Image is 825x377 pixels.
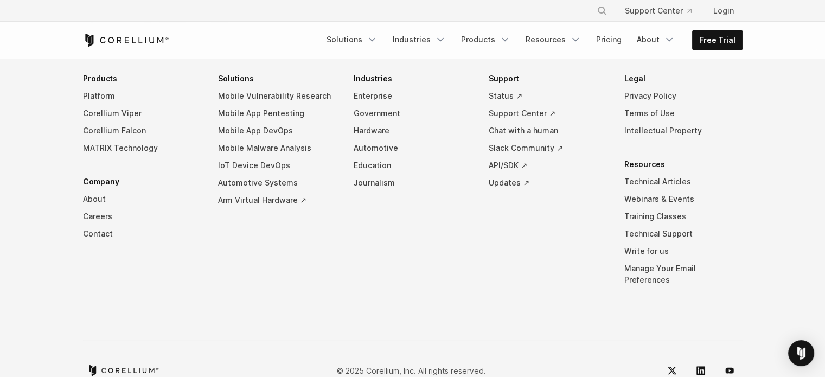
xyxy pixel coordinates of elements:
[616,1,700,21] a: Support Center
[354,122,472,139] a: Hardware
[489,139,607,157] a: Slack Community ↗
[489,105,607,122] a: Support Center ↗
[693,30,742,50] a: Free Trial
[489,87,607,105] a: Status ↗
[83,208,201,225] a: Careers
[218,174,336,191] a: Automotive Systems
[386,30,452,49] a: Industries
[354,157,472,174] a: Education
[584,1,743,21] div: Navigation Menu
[83,122,201,139] a: Corellium Falcon
[218,191,336,209] a: Arm Virtual Hardware ↗
[354,105,472,122] a: Government
[630,30,681,49] a: About
[218,87,336,105] a: Mobile Vulnerability Research
[489,122,607,139] a: Chat with a human
[218,105,336,122] a: Mobile App Pentesting
[218,157,336,174] a: IoT Device DevOps
[320,30,384,49] a: Solutions
[624,122,743,139] a: Intellectual Property
[519,30,587,49] a: Resources
[218,122,336,139] a: Mobile App DevOps
[87,365,159,376] a: Corellium home
[83,70,743,305] div: Navigation Menu
[624,260,743,289] a: Manage Your Email Preferences
[624,87,743,105] a: Privacy Policy
[705,1,743,21] a: Login
[788,340,814,366] div: Open Intercom Messenger
[624,208,743,225] a: Training Classes
[83,190,201,208] a: About
[83,225,201,242] a: Contact
[624,242,743,260] a: Write for us
[320,30,743,50] div: Navigation Menu
[337,365,486,376] p: © 2025 Corellium, Inc. All rights reserved.
[354,174,472,191] a: Journalism
[455,30,517,49] a: Products
[218,139,336,157] a: Mobile Malware Analysis
[83,87,201,105] a: Platform
[624,105,743,122] a: Terms of Use
[83,105,201,122] a: Corellium Viper
[489,157,607,174] a: API/SDK ↗
[624,190,743,208] a: Webinars & Events
[83,34,169,47] a: Corellium Home
[624,173,743,190] a: Technical Articles
[590,30,628,49] a: Pricing
[354,139,472,157] a: Automotive
[489,174,607,191] a: Updates ↗
[624,225,743,242] a: Technical Support
[592,1,612,21] button: Search
[354,87,472,105] a: Enterprise
[83,139,201,157] a: MATRIX Technology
